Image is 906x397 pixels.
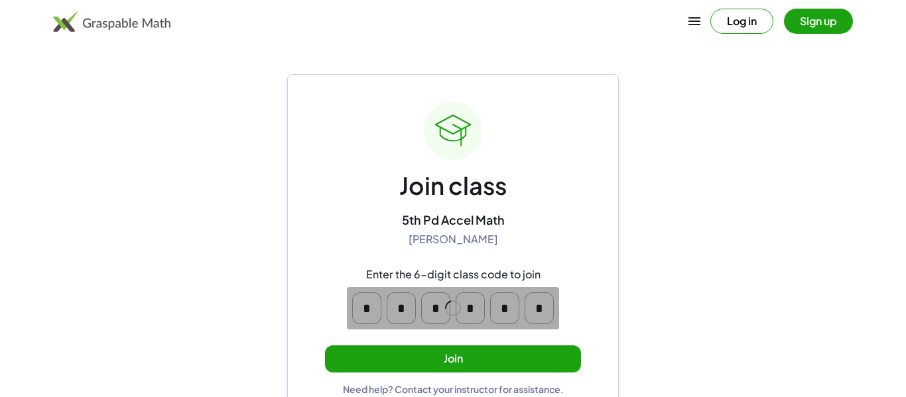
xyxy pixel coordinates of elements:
[399,170,507,201] div: Join class
[366,268,541,282] div: Enter the 6-digit class code to join
[325,345,581,372] button: Join
[409,233,498,247] div: [PERSON_NAME]
[402,212,505,227] div: 5th Pd Accel Math
[343,383,564,395] div: Need help? Contact your instructor for assistance.
[710,9,773,34] button: Log in
[784,9,853,34] button: Sign up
